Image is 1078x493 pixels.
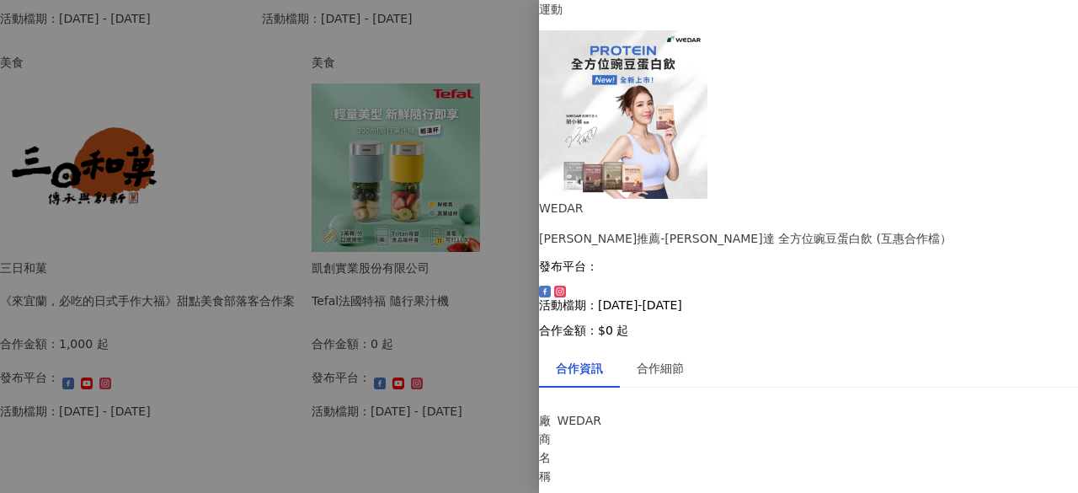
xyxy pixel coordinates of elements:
[539,229,1078,248] div: [PERSON_NAME]推薦-[PERSON_NAME]達 全方位豌豆蛋白飲 (互惠合作檔）
[539,30,707,199] img: WEDAR薇達 全方位豌豆蛋白飲
[539,411,548,485] p: 廠商名稱
[557,411,638,430] p: WEDAR
[637,359,684,378] div: 合作細節
[539,260,1078,273] p: 發布平台：
[556,359,603,378] div: 合作資訊
[539,199,1078,217] div: WEDAR
[539,324,1078,337] p: 合作金額： $0 起
[539,298,1078,312] p: 活動檔期：[DATE]-[DATE]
